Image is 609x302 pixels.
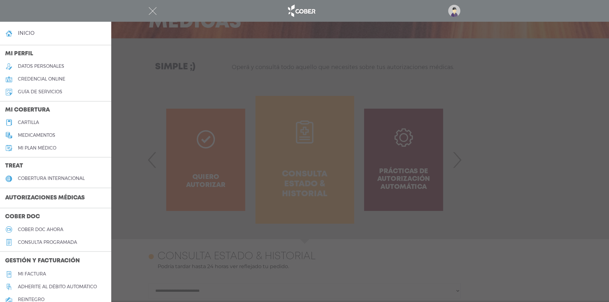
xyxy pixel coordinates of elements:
[18,89,62,95] h5: guía de servicios
[18,76,65,82] h5: credencial online
[18,176,85,181] h5: cobertura internacional
[448,5,460,17] img: profile-placeholder.svg
[18,145,56,151] h5: Mi plan médico
[18,120,39,125] h5: cartilla
[18,284,97,290] h5: Adherite al débito automático
[285,3,318,19] img: logo_cober_home-white.png
[18,133,55,138] h5: medicamentos
[18,227,63,232] h5: Cober doc ahora
[149,7,157,15] img: Cober_menu-close-white.svg
[18,30,35,36] h4: inicio
[18,64,64,69] h5: datos personales
[18,240,77,245] h5: consulta programada
[18,271,46,277] h5: Mi factura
